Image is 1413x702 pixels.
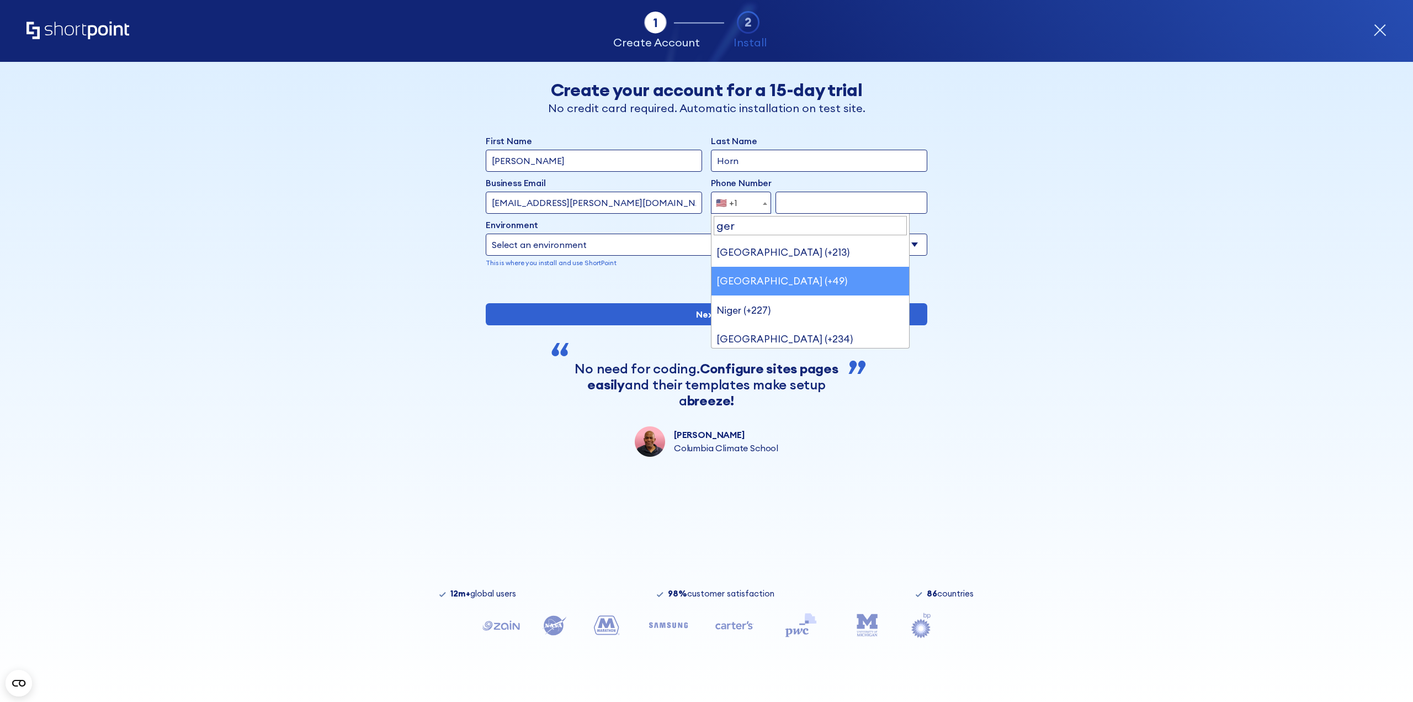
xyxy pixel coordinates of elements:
li: [GEOGRAPHIC_DATA] (+213) [711,237,909,267]
li: Niger (+227) [711,295,909,325]
li: [GEOGRAPHIC_DATA] (+234) [711,325,909,354]
button: Open CMP widget [6,670,32,696]
li: [GEOGRAPHIC_DATA] (+49) [711,267,909,296]
input: Search [714,216,907,235]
